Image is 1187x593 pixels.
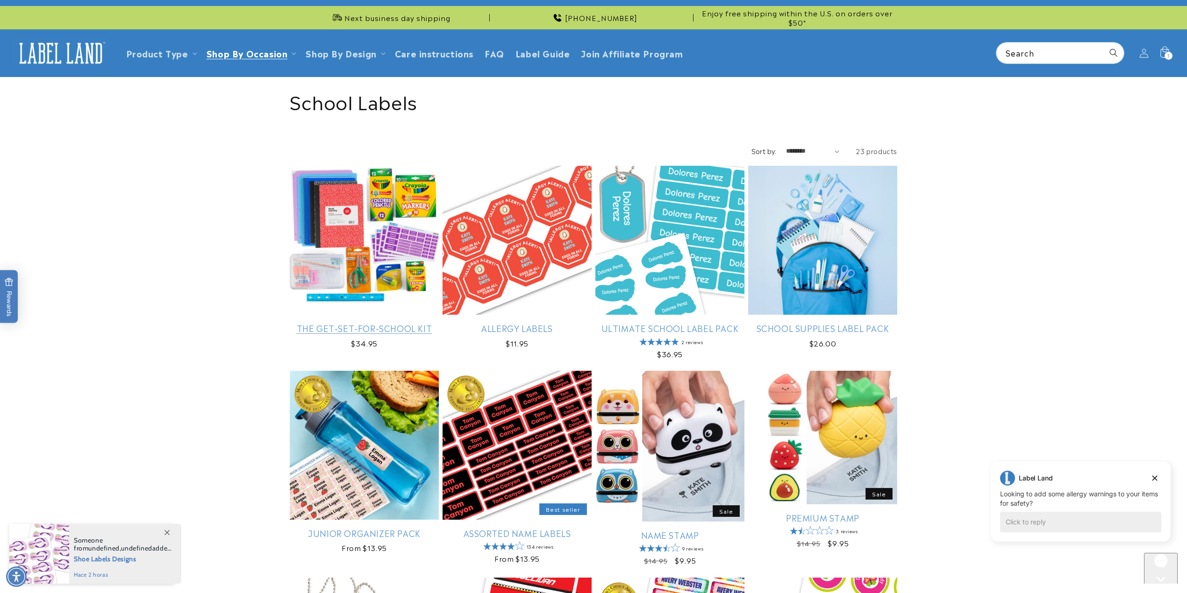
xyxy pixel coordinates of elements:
[1144,553,1178,584] iframe: Gorgias live chat messenger
[207,48,288,58] span: Shop By Occasion
[344,13,450,22] span: Next business day shipping
[1167,52,1170,60] span: 1
[751,146,777,155] label: Sort by:
[856,146,897,155] span: 23 products
[14,39,107,68] img: Label Land
[984,460,1178,556] iframe: Gorgias live chat campaigns
[5,278,14,317] span: Rewards
[493,6,694,29] div: Announcement
[74,552,172,564] span: Shoe Labels Designs
[575,42,688,64] a: Join Affiliate Program
[485,48,504,58] span: FAQ
[395,48,473,58] span: Care instructions
[201,42,300,64] summary: Shop By Occasion
[565,13,637,22] span: [PHONE_NUMBER]
[88,544,119,552] span: undefined
[121,42,201,64] summary: Product Type
[306,47,376,59] a: Shop By Design
[74,571,172,579] span: hace 2 horas
[748,323,897,333] a: School Supplies Label Pack
[74,537,172,552] span: Someone from , added this product to their cart.
[748,512,897,523] a: Premium Stamp
[443,323,592,333] a: Allergy Labels
[290,89,897,113] h1: School Labels
[479,42,510,64] a: FAQ
[300,42,389,64] summary: Shop By Design
[1103,42,1124,63] button: Search
[510,42,576,64] a: Label Guide
[6,566,27,587] div: Accessibility Menu
[290,528,439,538] a: Junior Organizer Pack
[697,8,897,27] span: Enjoy free shipping within the U.S. on orders over $50*
[595,323,744,333] a: Ultimate School Label Pack
[11,35,111,71] a: Label Land
[290,6,490,29] div: Announcement
[443,528,592,538] a: Assorted Name Labels
[697,6,897,29] div: Announcement
[290,323,439,333] a: The Get-Set-for-School Kit
[595,529,744,540] a: Name Stamp
[581,48,683,58] span: Join Affiliate Program
[515,48,570,58] span: Label Guide
[126,47,188,59] a: Product Type
[389,42,479,64] a: Care instructions
[121,544,152,552] span: undefined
